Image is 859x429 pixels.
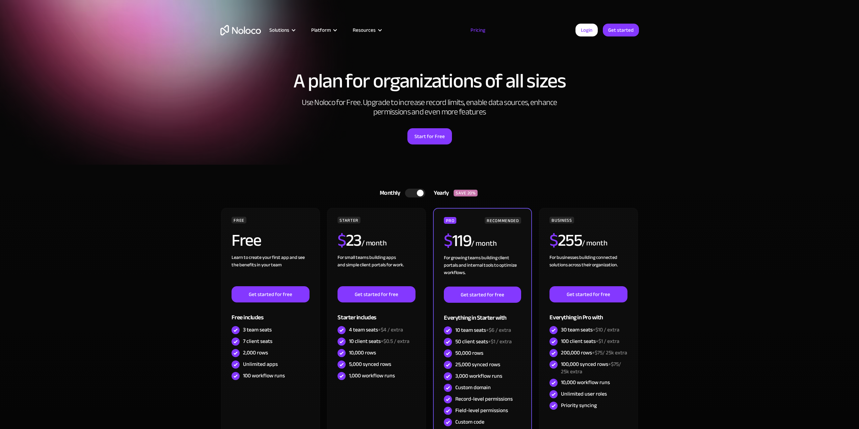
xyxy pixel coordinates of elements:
div: RECOMMENDED [485,217,521,224]
a: Get started for free [232,286,309,302]
div: 4 team seats [349,326,403,333]
h2: Use Noloco for Free. Upgrade to increase record limits, enable data sources, enhance permissions ... [295,98,565,117]
span: +$0.5 / extra [381,336,409,346]
div: 5,000 synced rows [349,360,391,368]
div: For small teams building apps and simple client portals for work. ‍ [338,254,415,286]
div: 25,000 synced rows [455,361,500,368]
div: 50 client seats [455,338,512,345]
h1: A plan for organizations of all sizes [220,71,639,91]
div: PRO [444,217,456,224]
div: Everything in Starter with [444,303,521,325]
div: 100 workflow runs [243,372,285,379]
div: 50,000 rows [455,349,483,357]
div: 10 client seats [349,338,409,345]
div: 100,000 synced rows [561,360,627,375]
div: Platform [303,26,344,34]
h2: 23 [338,232,361,249]
span: +$10 / extra [593,325,619,335]
span: +$75/ 25k extra [561,359,621,377]
div: 100 client seats [561,338,619,345]
span: +$75/ 25k extra [592,348,627,358]
div: Resources [353,26,376,34]
a: Get started [603,24,639,36]
h2: Free [232,232,261,249]
span: $ [338,224,346,256]
div: Starter includes [338,302,415,324]
h2: 119 [444,232,471,249]
div: BUSINESS [549,217,574,223]
div: Unlimited user roles [561,390,607,398]
span: $ [549,224,558,256]
div: Learn to create your first app and see the benefits in your team ‍ [232,254,309,286]
div: 10,000 workflow runs [561,379,610,386]
div: Priority syncing [561,402,597,409]
div: 2,000 rows [243,349,268,356]
span: +$6 / extra [486,325,511,335]
a: Start for Free [407,128,452,144]
div: Everything in Pro with [549,302,627,324]
div: Unlimited apps [243,360,278,368]
div: 10 team seats [455,326,511,334]
div: FREE [232,217,246,223]
span: +$1 / extra [488,337,512,347]
div: / month [582,238,607,249]
span: +$1 / extra [596,336,619,346]
a: Get started for free [549,286,627,302]
div: STARTER [338,217,360,223]
div: 200,000 rows [561,349,627,356]
a: home [220,25,261,35]
div: Solutions [261,26,303,34]
div: 1,000 workflow runs [349,372,395,379]
div: Free includes [232,302,309,324]
span: +$4 / extra [378,325,403,335]
div: Yearly [425,188,454,198]
div: For businesses building connected solutions across their organization. ‍ [549,254,627,286]
div: 30 team seats [561,326,619,333]
h2: 255 [549,232,582,249]
div: Custom domain [455,384,491,391]
div: Custom code [455,418,484,426]
div: Record-level permissions [455,395,513,403]
div: / month [361,238,387,249]
a: Get started for free [338,286,415,302]
div: Monthly [371,188,405,198]
a: Login [575,24,598,36]
div: Platform [311,26,331,34]
div: Field-level permissions [455,407,508,414]
span: $ [444,225,452,257]
div: SAVE 20% [454,190,478,196]
div: 7 client seats [243,338,272,345]
div: Resources [344,26,389,34]
div: / month [471,238,496,249]
a: Pricing [462,26,494,34]
div: 3 team seats [243,326,272,333]
div: Solutions [269,26,289,34]
div: 3,000 workflow runs [455,372,502,380]
a: Get started for free [444,287,521,303]
div: 10,000 rows [349,349,376,356]
div: For growing teams building client portals and internal tools to optimize workflows. [444,254,521,287]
